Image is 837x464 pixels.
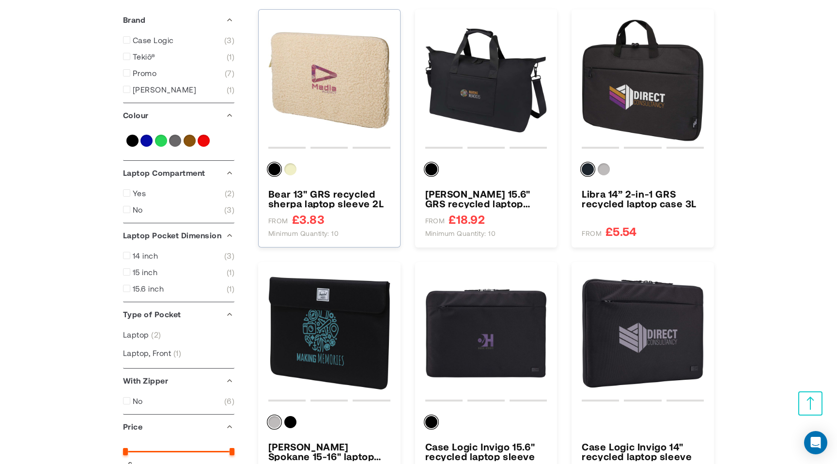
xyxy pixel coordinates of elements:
span: No [133,205,143,215]
a: Yes 2 [123,188,234,198]
a: Blue [140,135,153,147]
h3: Case Logic Invigo 15.6" recycled laptop sleeve [425,442,547,461]
a: Laptop, Front 1 [123,348,181,358]
span: 2 [225,188,234,198]
a: 15.6 inch 1 [123,284,234,294]
span: 15 inch [133,267,157,277]
span: 2 [151,330,161,340]
a: Black [126,135,139,147]
a: Turner 15.6&quot; GRS recycled laptop duffel bag 36L [425,19,547,141]
a: Case Logic 3 [123,35,234,45]
div: Heather grey [268,416,280,428]
a: Herschel Spokane 15-16&quot; laptop sleeve [268,272,390,394]
div: Colour [268,416,390,432]
a: Red [198,135,210,147]
a: Turner 15.6&quot; GRS recycled laptop duffel bag 36L [425,189,547,208]
span: Laptop [123,330,149,339]
div: Colour [268,163,390,179]
img: Turner 15.6" GRS recycled laptop duffel bag 36L [425,19,547,141]
div: Colour [123,103,234,127]
a: Natural [184,135,196,147]
span: Minimum quantity: 10 [425,229,496,238]
h3: Bear 13" GRS recycled sherpa laptop sleeve 2L [268,189,390,208]
span: Case Logic [133,35,174,45]
span: 15.6 inch [133,284,164,294]
div: Colour [582,163,704,179]
a: Libra 14” 2-in-1 GRS recycled laptop case 3L [582,189,704,208]
div: Type of Pocket [123,302,234,326]
a: Case Logic Invigo 14&quot; recycled laptop sleeve [582,442,704,461]
a: 15 inch 1 [123,267,234,277]
h3: [PERSON_NAME] Spokane 15-16" laptop sleeve [268,442,390,461]
span: 3 [224,35,234,45]
span: Promo [133,68,156,78]
a: No 6 [123,396,234,406]
a: Bear 13&quot; GRS recycled sherpa laptop sleeve 2L [268,19,390,141]
div: Brand [123,8,234,32]
span: 14 inch [133,251,158,261]
a: [PERSON_NAME] 1 [123,85,234,94]
span: FROM [268,217,288,225]
div: Price [123,415,234,439]
img: Case Logic Invigo 15.6" recycled laptop sleeve [425,272,547,394]
a: Grey [169,135,181,147]
a: Case Logic Invigo 14&quot; recycled laptop sleeve [582,272,704,394]
img: Libra 14” 2-in-1 GRS recycled laptop case 3L [582,19,704,141]
div: Solid black [425,163,437,175]
a: 14 inch 3 [123,251,234,261]
h3: [PERSON_NAME] 15.6" GRS recycled laptop duffel bag 36L [425,189,547,208]
span: 1 [227,267,234,277]
div: Laptop Compartment [123,161,234,185]
span: 1 [227,85,234,94]
a: No 3 [123,205,234,215]
a: Bear 13&quot; GRS recycled sherpa laptop sleeve 2L [268,189,390,208]
a: Herschel Spokane 15-16&quot; laptop sleeve [268,442,390,461]
div: Solid black [284,416,296,428]
span: 1 [227,284,234,294]
span: No [133,396,143,406]
a: Promo 7 [123,68,234,78]
div: Colour [425,163,547,179]
span: 6 [224,396,234,406]
div: Heather grey [598,163,610,175]
span: [PERSON_NAME] [133,85,196,94]
a: Case Logic Invigo 15.6&quot; recycled laptop sleeve [425,272,547,394]
a: Case Logic Invigo 15.6&quot; recycled laptop sleeve [425,442,547,461]
a: Green [155,135,167,147]
div: Laptop Pocket Dimension [123,223,234,247]
h3: Case Logic Invigo 14" recycled laptop sleeve [582,442,704,461]
div: Solid black [425,416,437,428]
img: Case Logic Invigo 14" recycled laptop sleeve [582,272,704,394]
a: Tekiō® 1 [123,52,234,62]
div: With Zipper [123,369,234,393]
div: Heather Charcoal [582,163,594,175]
a: Laptop 2 [123,330,161,340]
span: £18.92 [449,213,484,225]
span: FROM [425,217,445,225]
span: 3 [224,205,234,215]
span: Laptop, Front [123,348,171,357]
div: Solid black [268,163,280,175]
span: 3 [224,251,234,261]
span: £3.83 [292,213,325,225]
span: FROM [582,229,602,238]
span: Minimum quantity: 10 [268,229,339,238]
span: £5.54 [605,225,636,237]
img: Herschel Spokane 15-16" laptop sleeve [268,272,390,394]
span: Tekiō® [133,52,155,62]
span: 1 [227,52,234,62]
div: Natural [284,163,296,175]
img: Bear 13" GRS recycled sherpa laptop sleeve 2L [268,19,390,141]
div: Colour [425,416,547,432]
span: Yes [133,188,146,198]
div: Open Intercom Messenger [804,431,827,454]
span: 1 [173,348,181,358]
span: 7 [225,68,234,78]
